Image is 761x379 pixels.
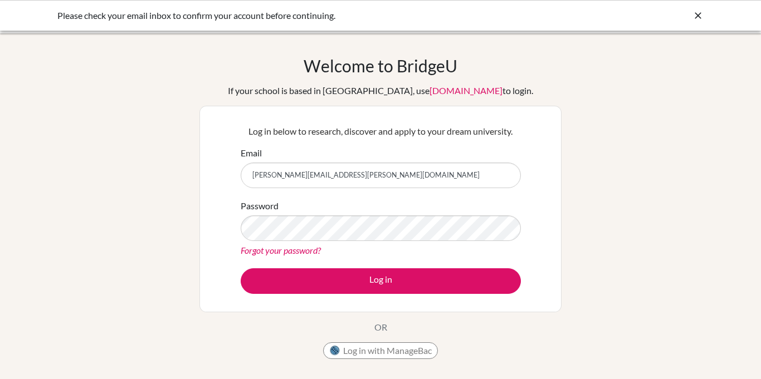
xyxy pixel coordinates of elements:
p: Log in below to research, discover and apply to your dream university. [241,125,521,138]
p: OR [374,321,387,334]
a: [DOMAIN_NAME] [430,85,503,96]
a: Forgot your password? [241,245,321,255]
h1: Welcome to BridgeU [304,56,457,76]
div: If your school is based in [GEOGRAPHIC_DATA], use to login. [228,84,533,97]
div: Please check your email inbox to confirm your account before continuing. [57,9,536,22]
label: Email [241,146,262,160]
button: Log in with ManageBac [323,342,438,359]
button: Log in [241,268,521,294]
label: Password [241,199,279,213]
